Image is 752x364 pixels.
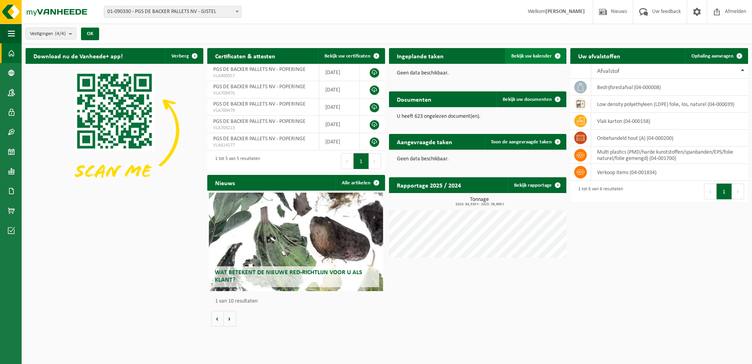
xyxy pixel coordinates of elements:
[165,48,203,64] button: Verberg
[397,114,559,119] p: U heeft 623 ongelezen document(en).
[213,67,306,72] span: PGS DE BACKER PALLETS NV - POPERINGE
[30,28,66,40] span: Vestigingen
[215,269,362,283] span: Wat betekent de nieuwe RED-richtlijn voor u als klant?
[213,136,306,142] span: PGS DE BACKER PALLETS NV - POPERINGE
[389,177,469,193] h2: Rapportage 2025 / 2024
[213,119,306,124] span: PGS DE BACKER PALLETS NV - POPERINGE
[597,68,619,74] span: Afvalstof
[319,81,360,98] td: [DATE]
[104,6,241,18] span: 01-090330 - PGS DE BACKER PALLETS NV - GISTEL
[570,48,628,63] h2: Uw afvalstoffen
[26,64,203,197] img: Download de VHEPlus App
[213,73,313,79] span: VLA900957
[318,48,384,64] a: Bekijk uw certificaten
[505,48,566,64] a: Bekijk uw kalender
[207,175,243,190] h2: Nieuws
[211,152,260,170] div: 1 tot 5 van 5 resultaten
[213,125,313,131] span: VLA709213
[224,311,236,327] button: Volgende
[319,133,360,150] td: [DATE]
[732,184,744,199] button: Next
[207,48,283,63] h2: Certificaten & attesten
[591,164,748,181] td: verkoop items (04-001834)
[591,147,748,164] td: multi plastics (PMD/harde kunststoffen/spanbanden/EPS/folie naturel/folie gemengd) (04-001700)
[26,28,76,39] button: Vestigingen(4/4)
[104,6,241,17] span: 01-090330 - PGS DE BACKER PALLETS NV - GISTEL
[369,153,381,169] button: Next
[81,28,99,40] button: OK
[354,153,369,169] button: 1
[591,130,748,147] td: onbehandeld hout (A) (04-000200)
[485,134,566,150] a: Toon de aangevraagde taken
[211,311,224,327] button: Vorige
[319,98,360,116] td: [DATE]
[213,101,306,107] span: PGS DE BACKER PALLETS NV - POPERINGE
[691,54,734,59] span: Ophaling aanvragen
[213,90,313,97] span: VLA709476
[389,48,452,63] h2: Ingeplande taken
[55,31,66,36] count: (4/4)
[389,134,460,149] h2: Aangevraagde taken
[591,79,748,96] td: bedrijfsrestafval (04-000008)
[341,153,354,169] button: Previous
[591,113,748,130] td: vlak karton (04-000158)
[591,96,748,113] td: low density polyethyleen (LDPE) folie, los, naturel (04-000039)
[546,9,585,15] strong: [PERSON_NAME]
[26,48,131,63] h2: Download nu de Vanheede+ app!
[213,108,313,114] span: VLA709479
[215,299,381,304] p: 1 van 10 resultaten
[393,197,567,206] h3: Tonnage
[213,84,306,90] span: PGS DE BACKER PALLETS NV - POPERINGE
[335,175,384,191] a: Alle artikelen
[209,193,383,291] a: Wat betekent de nieuwe RED-richtlijn voor u als klant?
[319,64,360,81] td: [DATE]
[511,54,552,59] span: Bekijk uw kalender
[397,156,559,162] p: Geen data beschikbaar.
[704,184,717,199] button: Previous
[717,184,732,199] button: 1
[389,91,439,107] h2: Documenten
[319,116,360,133] td: [DATE]
[574,183,623,200] div: 1 tot 6 van 6 resultaten
[393,202,567,206] span: 2024: 84,530 t - 2025: 38,990 t
[685,48,747,64] a: Ophaling aanvragen
[324,54,370,59] span: Bekijk uw certificaten
[508,177,566,193] a: Bekijk rapportage
[213,142,313,149] span: VLA614577
[491,139,552,145] span: Toon de aangevraagde taken
[496,91,566,107] a: Bekijk uw documenten
[397,71,559,76] p: Geen data beschikbaar.
[171,54,189,59] span: Verberg
[503,97,552,102] span: Bekijk uw documenten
